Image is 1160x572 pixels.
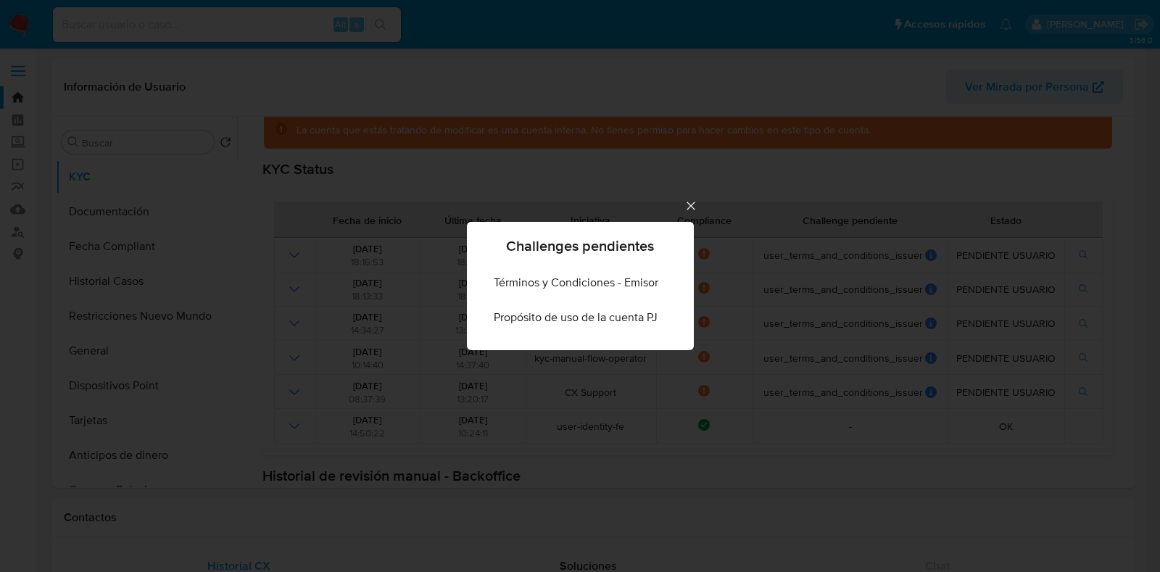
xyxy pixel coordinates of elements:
[684,199,697,212] button: Cerrar
[506,239,654,253] span: Challenges pendientes
[494,275,658,290] span: Términos y Condiciones - Emisor
[494,310,658,325] span: Propósito de uso de la cuenta PJ
[482,265,679,335] ul: Challenges list
[467,222,694,350] div: Challenges pendientes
